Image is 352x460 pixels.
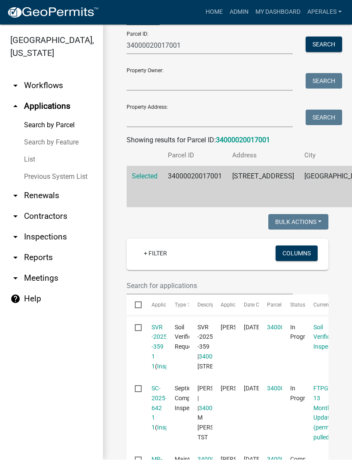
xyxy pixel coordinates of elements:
datatable-header-cell: Current Activity [305,295,328,316]
td: 34000020017001 [163,166,227,208]
a: SC-2025-642 1 1 [152,385,167,431]
button: Search [306,74,342,89]
span: Description [197,302,224,308]
a: Inspections [157,424,188,431]
span: Septic Compliance Inspection [175,385,206,412]
span: Parcel ID [267,302,288,308]
datatable-header-cell: Select [127,295,143,316]
datatable-header-cell: Description [189,295,212,316]
button: Search [306,37,342,52]
a: Selected [132,172,158,181]
td: [STREET_ADDRESS] [227,166,299,208]
datatable-header-cell: Date Created [236,295,259,316]
span: In Progress [290,324,314,341]
datatable-header-cell: Parcel ID [259,295,282,316]
button: Search [306,110,342,126]
div: ( ) [152,323,158,372]
datatable-header-cell: Type [166,295,189,316]
span: 10/02/2025 [244,324,261,331]
i: arrow_drop_down [10,273,21,284]
input: Search for applications [127,277,293,295]
a: FTPGW 13 Month Update (permit pulled) [313,385,334,441]
a: 34000020017001 [267,324,315,331]
a: 34000020017001 [199,353,247,360]
div: Showing results for Parcel ID: [127,135,328,146]
i: arrow_drop_down [10,81,21,91]
span: Current Activity [313,302,349,308]
a: Home [202,4,226,21]
div: ( ) [152,384,158,433]
span: Date Created [244,302,274,308]
th: Parcel ID [163,146,227,166]
span: Status [290,302,305,308]
i: arrow_drop_up [10,101,21,112]
a: 34000020017001 [267,385,315,392]
button: Bulk Actions [268,215,328,230]
a: 34000020017001 [216,136,270,144]
span: SVR -2025 -359 | 34000020017001 | 27532 565TH AVE [197,324,250,370]
span: Type [175,302,186,308]
button: Columns [276,246,318,261]
a: Inspections [157,363,188,370]
a: aperales [304,4,345,21]
a: SVR -2025 -359 1 1 [152,324,167,370]
i: arrow_drop_down [10,191,21,201]
span: Application Number [152,302,198,308]
span: Emma Swenson | | 34000020017001 | M GENE CLARK TST [197,385,248,441]
i: arrow_drop_down [10,232,21,242]
datatable-header-cell: Status [282,295,305,316]
i: arrow_drop_down [10,212,21,222]
i: arrow_drop_down [10,253,21,263]
span: Applicant [221,302,243,308]
a: Admin [226,4,252,21]
a: My Dashboard [252,4,304,21]
span: In Progress [290,385,314,402]
a: + Filter [137,246,174,261]
datatable-header-cell: Application Number [143,295,166,316]
a: Soil Verification Inspection [313,324,344,351]
span: Bill Schueller [221,385,267,392]
span: 09/19/2025 [244,385,261,392]
span: Soil Verification Request [175,324,205,351]
th: Address [227,146,299,166]
i: help [10,294,21,304]
a: 34000020017001 [199,405,247,412]
datatable-header-cell: Applicant [212,295,236,316]
span: Bill Schueller [221,324,267,331]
